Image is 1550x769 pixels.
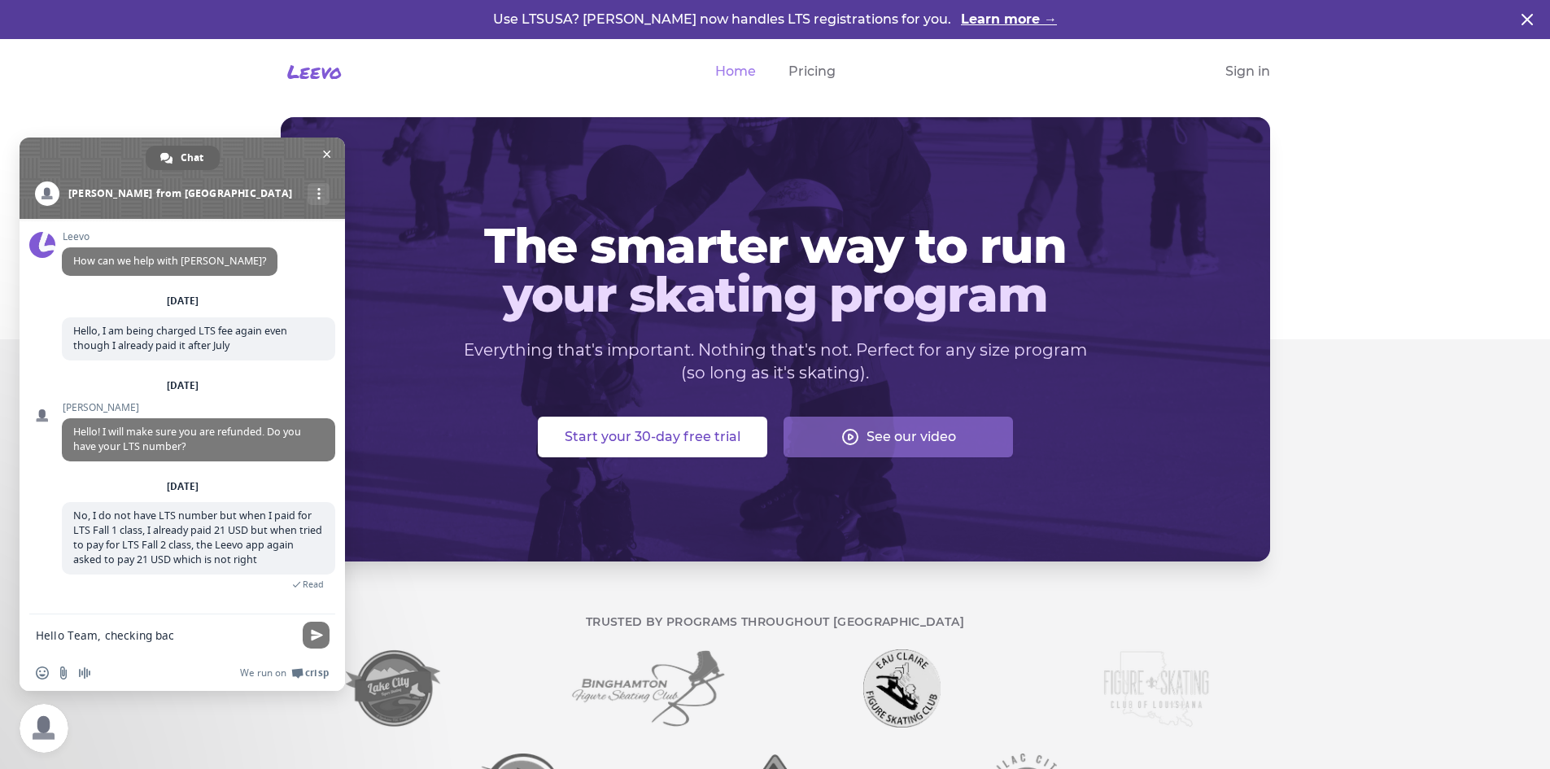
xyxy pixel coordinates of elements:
span: Close chat [318,146,335,163]
div: [DATE] [167,296,199,306]
span: [PERSON_NAME] [62,402,335,413]
button: See our video [784,417,1013,457]
span: Use LTSUSA? [PERSON_NAME] now handles LTS registrations for you. [493,11,954,27]
span: Leevo [62,231,277,242]
span: Hello! I will make sure you are refunded. Do you have your LTS number? [73,425,301,453]
a: Chat [146,146,220,170]
button: Start your 30-day free trial [538,417,767,457]
p: Everything that's important. Nothing that's not. Perfect for any size program (so long as it's sk... [463,339,1088,384]
span: Send a file [57,666,70,679]
span: → [1044,11,1057,27]
span: How can we help with [PERSON_NAME]? [73,254,266,268]
img: FSC of LA [1102,649,1210,727]
div: [DATE] [167,381,199,391]
textarea: Compose your message... [36,614,296,655]
span: We run on [240,666,286,679]
span: Crisp [305,666,329,679]
a: Pricing [788,62,836,81]
a: We run onCrisp [240,666,329,679]
a: Learn more [961,10,1057,29]
span: your skating program [307,270,1244,319]
a: Home [715,62,756,81]
span: Read [303,579,324,590]
div: [DATE] [167,482,199,492]
img: Lake City [346,649,443,727]
span: Send [303,622,330,649]
a: Leevo [281,59,342,85]
span: The smarter way to run [307,221,1244,270]
a: Sign in [1225,62,1270,81]
p: Trusted by programs throughout [GEOGRAPHIC_DATA] [281,614,1270,630]
span: Insert an emoji [36,666,49,679]
span: Hello, I am being charged LTS fee again even though I already paid it after July [73,324,287,352]
span: No, I do not have LTS number but when I paid for LTS Fall 1 class, I already paid 21 USD but when... [73,509,322,566]
img: Binghamton FSC [570,649,726,727]
a: Close chat [20,704,68,753]
span: See our video [867,427,956,447]
img: Eau Claire FSC [863,649,941,727]
span: Chat [181,146,203,170]
span: Audio message [78,666,91,679]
